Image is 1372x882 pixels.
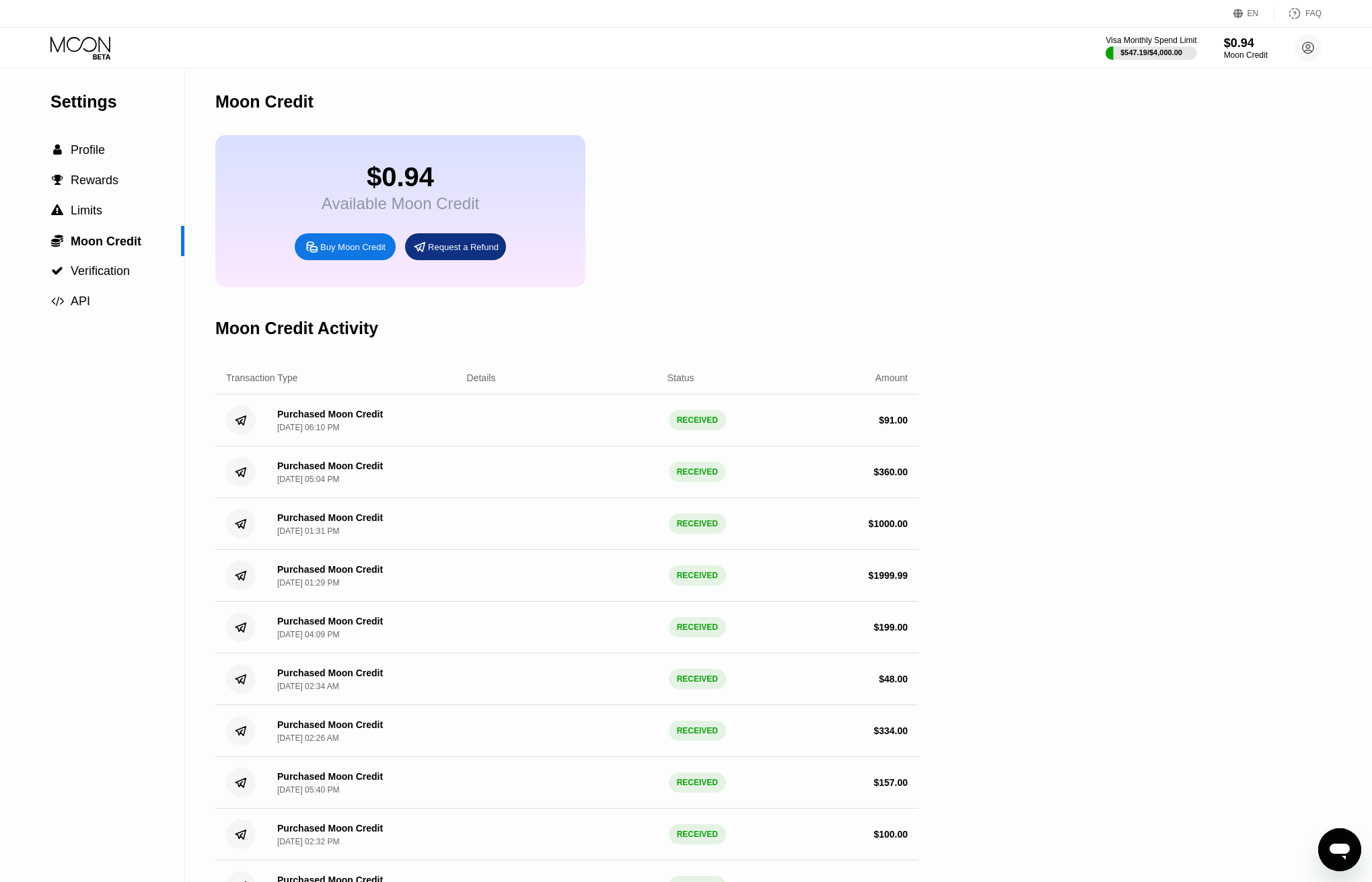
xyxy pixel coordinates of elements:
div: $ 1000.00 [869,518,908,529]
div: Settings [50,92,184,112]
div: Visa Monthly Spend Limit$547.19/$4,000.00 [1106,36,1196,60]
span: Moon Credit [71,235,141,248]
div: Request a Refund [428,241,499,253]
div: Status [667,372,694,383]
div:  [50,204,64,216]
div: $0.94 [322,162,479,192]
div: $ 1999.99 [869,570,908,581]
div: [DATE] 04:09 PM [277,630,339,639]
div: [DATE] 06:10 PM [277,423,339,432]
span: Verification [71,264,130,278]
div: [DATE] 01:31 PM [277,526,339,536]
div: FAQ [1305,9,1322,18]
iframe: Mesajlaşma penceresini başlatma düğmesi [1318,828,1361,871]
div: [DATE] 02:34 AM [277,682,339,691]
span:  [53,144,62,156]
div:  [50,174,64,186]
span:  [51,204,63,216]
span: Profile [71,143,105,157]
div: Visa Monthly Spend Limit [1106,36,1196,45]
div: [DATE] 05:04 PM [277,475,339,484]
div: [DATE] 02:26 AM [277,733,339,743]
div: $0.94 [1224,36,1268,50]
div: $ 199.00 [873,622,908,633]
div: RECEIVED [669,772,726,793]
div: EN [1233,7,1274,20]
span:  [51,295,64,307]
div: $ 157.00 [873,777,908,788]
div: RECEIVED [669,514,726,534]
div:  [50,234,64,247]
div: Purchased Moon Credit [277,616,383,627]
div: Purchased Moon Credit [277,823,383,834]
div: RECEIVED [669,721,726,741]
div: Transaction Type [226,372,298,383]
div: Details [467,372,496,383]
span:  [52,174,63,186]
div: Available Moon Credit [322,194,479,213]
div: Moon Credit [215,92,314,112]
div:  [50,265,64,277]
div: Purchased Moon Credit [277,512,383,523]
div: RECEIVED [669,669,726,689]
span: API [71,294,90,308]
div: Buy Moon Credit [295,233,396,260]
span: Rewards [71,173,118,187]
div: $547.19 / $4,000.00 [1120,48,1182,56]
div: $ 360.00 [873,467,908,477]
div: RECEIVED [669,462,726,482]
div:  [50,295,64,307]
div: Purchased Moon Credit [277,460,383,471]
div: Purchased Moon Credit [277,409,383,419]
div: [DATE] 05:40 PM [277,785,339,795]
div: Purchased Moon Credit [277,564,383,575]
div: Amount [875,372,908,383]
div: [DATE] 02:32 PM [277,837,339,846]
div: Buy Moon Credit [320,241,386,253]
div: $ 91.00 [879,415,908,426]
div:  [50,144,64,156]
span:  [51,265,63,277]
div: Moon Credit [1224,50,1268,60]
div: Purchased Moon Credit [277,668,383,678]
div: $ 100.00 [873,829,908,840]
div: RECEIVED [669,824,726,844]
div: $ 334.00 [873,725,908,736]
div: $0.94Moon Credit [1224,36,1268,60]
div: EN [1248,9,1259,18]
span: Limits [71,204,102,217]
div: Purchased Moon Credit [277,719,383,730]
div: [DATE] 01:29 PM [277,578,339,588]
div: Moon Credit Activity [215,319,378,338]
div: FAQ [1274,7,1322,20]
div: Purchased Moon Credit [277,771,383,782]
div: RECEIVED [669,565,726,586]
div: $ 48.00 [879,674,908,684]
span:  [51,234,63,247]
div: RECEIVED [669,617,726,637]
div: Request a Refund [405,233,506,260]
div: RECEIVED [669,410,726,430]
